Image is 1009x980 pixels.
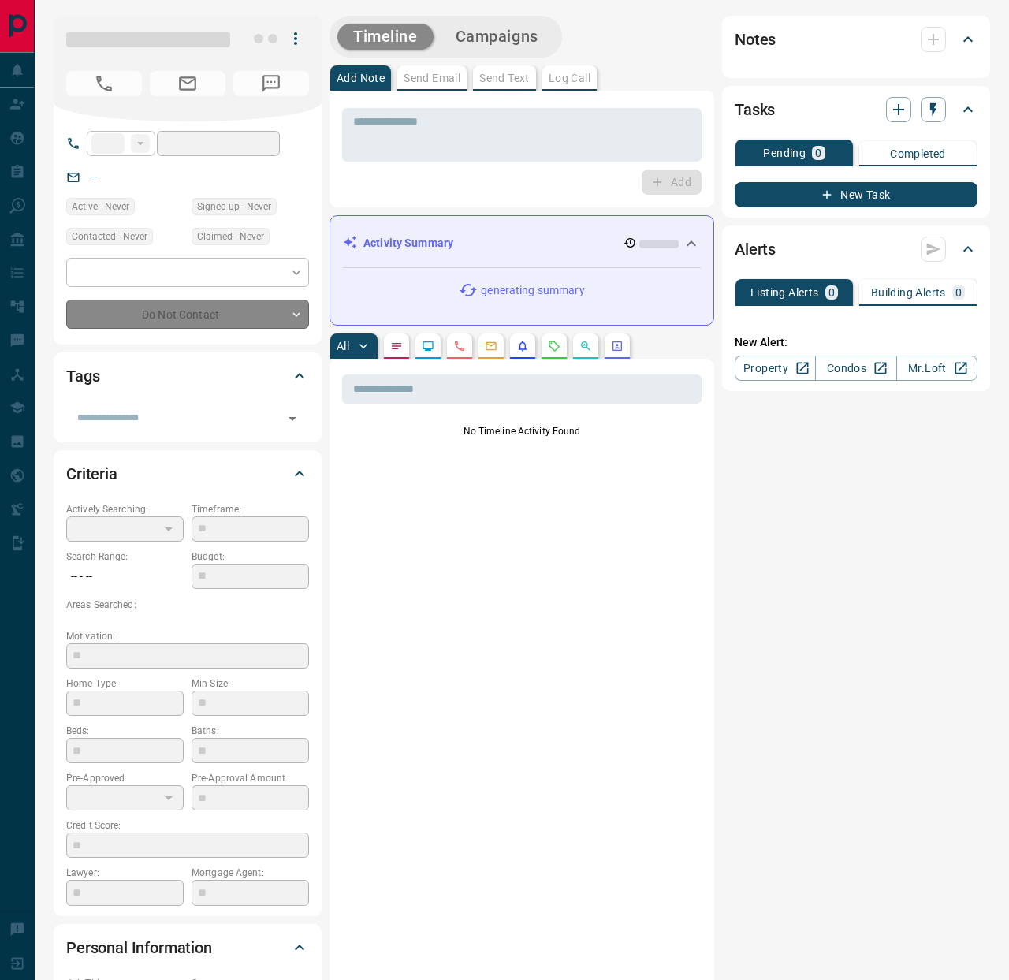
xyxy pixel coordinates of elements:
p: Min Size: [192,676,309,691]
p: All [337,341,349,352]
svg: Lead Browsing Activity [422,340,434,352]
div: Personal Information [66,929,309,967]
p: Listing Alerts [750,287,819,298]
svg: Listing Alerts [516,340,529,352]
p: Completed [890,148,946,159]
span: No Email [150,71,225,96]
p: Baths: [192,724,309,738]
div: Tasks [735,91,977,129]
p: Pre-Approved: [66,771,184,785]
button: New Task [735,182,977,207]
h2: Tags [66,363,99,389]
button: Timeline [337,24,434,50]
div: Criteria [66,455,309,493]
p: Add Note [337,73,385,84]
p: generating summary [481,282,584,299]
p: Credit Score: [66,818,309,833]
div: Tags [66,357,309,395]
p: Pre-Approval Amount: [192,771,309,785]
p: Search Range: [66,550,184,564]
button: Open [281,408,303,430]
svg: Opportunities [579,340,592,352]
h2: Notes [735,27,776,52]
p: 0 [828,287,835,298]
p: Beds: [66,724,184,738]
p: Building Alerts [871,287,946,298]
p: Pending [763,147,806,158]
div: Do Not Contact [66,300,309,329]
span: Contacted - Never [72,229,147,244]
button: Campaigns [440,24,554,50]
p: Motivation: [66,629,309,643]
h2: Tasks [735,97,775,122]
a: Condos [815,356,896,381]
a: -- [91,170,98,183]
svg: Emails [485,340,497,352]
span: No Number [233,71,309,96]
a: Mr.Loft [896,356,977,381]
a: Property [735,356,816,381]
span: No Number [66,71,142,96]
svg: Calls [453,340,466,352]
p: Lawyer: [66,866,184,880]
div: Notes [735,20,977,58]
p: 0 [955,287,962,298]
span: Claimed - Never [197,229,264,244]
h2: Alerts [735,237,776,262]
p: New Alert: [735,334,977,351]
p: Mortgage Agent: [192,866,309,880]
p: Timeframe: [192,502,309,516]
p: Areas Searched: [66,598,309,612]
svg: Agent Actions [611,340,624,352]
p: No Timeline Activity Found [342,424,702,438]
h2: Personal Information [66,935,212,960]
p: 0 [815,147,821,158]
div: Alerts [735,230,977,268]
p: Actively Searching: [66,502,184,516]
span: Active - Never [72,199,129,214]
p: Budget: [192,550,309,564]
p: Activity Summary [363,235,453,252]
p: -- - -- [66,564,184,590]
div: Activity Summary [343,229,701,258]
span: Signed up - Never [197,199,271,214]
svg: Notes [390,340,403,352]
h2: Criteria [66,461,117,486]
svg: Requests [548,340,560,352]
p: Home Type: [66,676,184,691]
